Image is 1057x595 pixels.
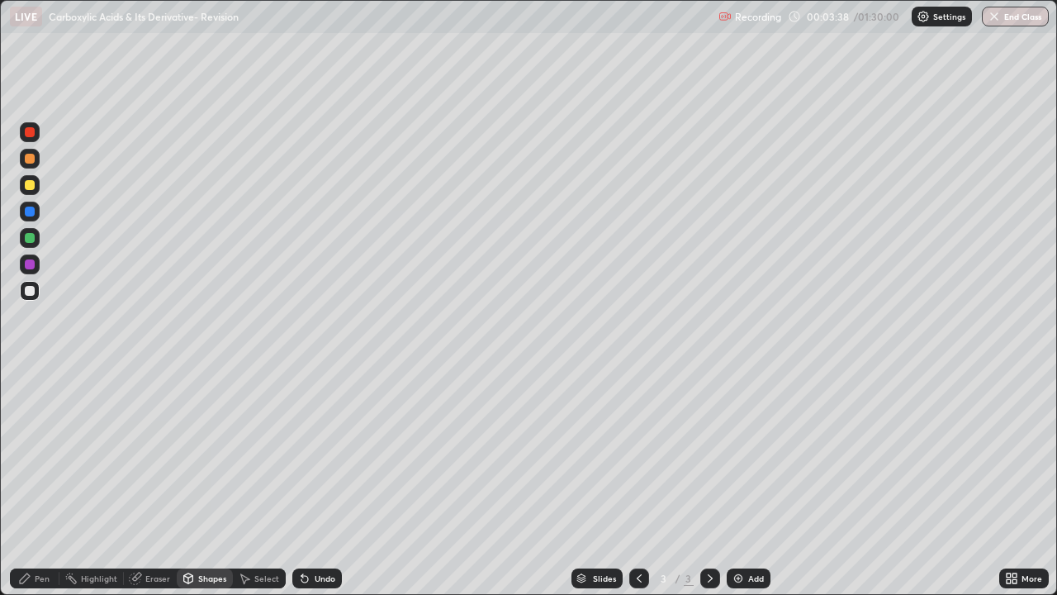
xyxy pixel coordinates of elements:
img: class-settings-icons [917,10,930,23]
div: Undo [315,574,335,583]
img: end-class-cross [988,10,1001,23]
div: More [1021,574,1042,583]
p: Carboxylic Acids & Its Derivative- Revision [49,10,239,23]
div: 3 [684,571,694,586]
div: Shapes [198,574,226,583]
div: / [675,574,680,583]
div: Slides [593,574,616,583]
div: Add [748,574,764,583]
div: Pen [35,574,50,583]
img: add-slide-button [732,572,745,585]
p: Recording [735,11,781,23]
p: Settings [933,12,965,21]
div: Select [254,574,279,583]
div: 3 [656,574,672,583]
button: End Class [982,7,1049,26]
div: Eraser [145,574,170,583]
p: LIVE [15,10,37,23]
div: Highlight [81,574,117,583]
img: recording.375f2c34.svg [718,10,732,23]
